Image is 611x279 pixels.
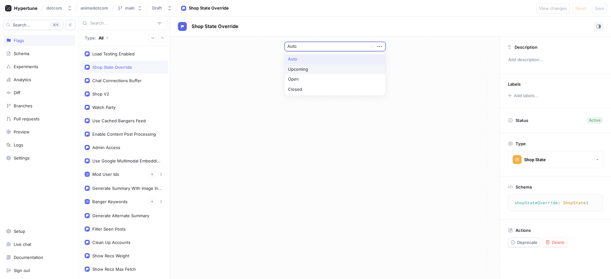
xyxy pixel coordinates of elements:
[536,3,570,13] button: View changes
[92,213,149,218] div: Generate Alternate Summary
[192,24,238,29] span: Shop State Override
[285,64,385,75] div: Upcoming
[44,3,75,13] button: dotcom
[14,64,38,69] div: Experiments
[3,20,63,30] button: Search...K
[543,238,567,247] button: Delete
[515,45,537,50] p: Description
[14,268,30,273] div: Sign out
[92,105,116,110] div: Watch Party
[92,172,119,177] div: Mod User Ids
[508,151,603,168] button: Shop State
[508,238,540,247] button: Deprecate
[14,116,39,121] div: Pull requests
[99,35,103,40] div: All
[92,158,162,163] div: Use Google Multimodal Embeddings
[552,240,565,244] span: Delete
[115,3,145,13] button: main
[14,90,20,95] div: Diff
[92,186,162,191] div: Generate Summary With Image Input
[90,20,155,26] input: Search...
[516,116,528,125] p: Status
[14,38,24,43] div: Flags
[539,6,567,10] span: View changes
[82,32,111,43] button: Type: All
[92,65,132,70] div: Shop State Override
[92,253,129,258] div: Show Recs Weight
[285,84,385,95] div: Closed
[285,54,385,64] div: Auto
[92,132,156,137] div: Enable Content Post Processing
[14,255,43,260] div: Documentation
[81,6,108,10] span: animedotcom
[595,6,604,10] span: Save
[575,6,586,10] span: Reset
[572,3,589,13] button: Reset
[514,94,538,98] div: Add labels...
[189,5,229,11] div: Shop State Override
[14,242,31,247] div: Live chat
[508,82,521,87] p: Labels
[516,141,526,146] p: Type
[152,5,162,11] div: Draft
[592,3,607,13] button: Save
[158,34,166,42] button: Collapse all
[85,35,96,40] p: Type:
[511,197,600,209] textarea: shopStateOverride: ShopState!
[516,184,532,190] p: Schema
[14,103,32,108] div: Branches
[516,228,531,233] p: Actions
[13,23,30,27] span: Search...
[92,118,146,123] div: Use Cached Bangers Feed
[14,229,25,234] div: Setup
[524,157,546,162] div: Shop State
[92,91,109,97] div: Shop V2
[14,77,31,82] div: Analytics
[149,34,157,42] button: Expand all
[46,5,62,11] div: dotcom
[505,54,606,65] p: Add description...
[506,91,540,100] button: Add labels...
[285,74,385,84] div: Open
[51,22,60,28] div: K
[92,267,136,272] div: Show Recs Max Fetch
[14,51,29,56] div: Schema
[517,240,537,244] span: Deprecate
[92,145,120,150] div: Admin Access
[92,199,128,204] div: Banger Keywords
[92,78,142,83] div: Chat Connections Buffer
[14,155,30,161] div: Settings
[589,118,600,123] div: Active
[125,5,135,11] div: main
[150,3,175,13] button: Draft
[92,51,135,56] div: Load Testing Enabled
[92,240,130,245] div: Clean Up Accounts
[92,226,126,232] div: Filter Seen Posts
[14,129,30,134] div: Preview
[14,142,23,147] div: Logs
[3,252,75,263] a: Documentation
